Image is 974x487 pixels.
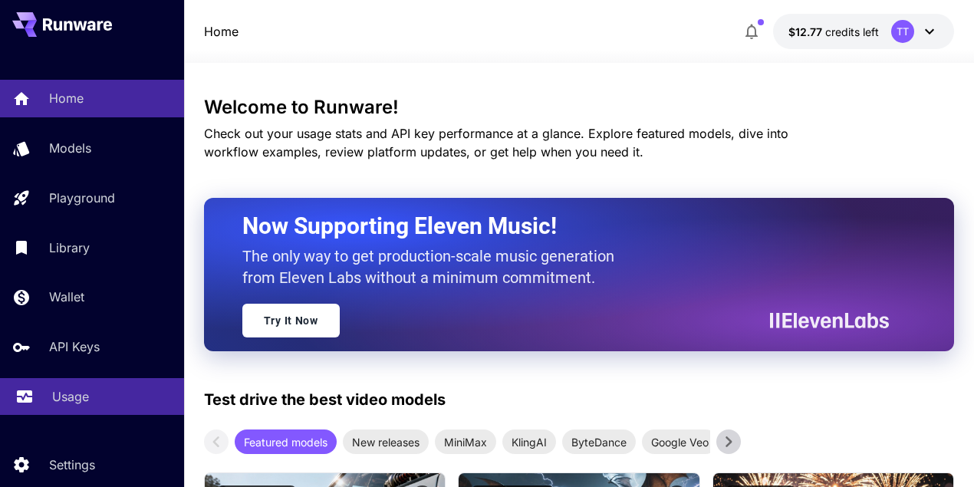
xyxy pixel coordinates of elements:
div: Google Veo [642,429,718,454]
h2: Now Supporting Eleven Music! [242,212,878,241]
p: API Keys [49,337,100,356]
span: MiniMax [435,434,496,450]
nav: breadcrumb [204,22,239,41]
span: New releases [343,434,429,450]
p: Models [49,139,91,157]
span: Check out your usage stats and API key performance at a glance. Explore featured models, dive int... [204,126,788,160]
h3: Welcome to Runware! [204,97,955,118]
span: KlingAI [502,434,556,450]
p: Wallet [49,288,84,306]
div: MiniMax [435,429,496,454]
p: Test drive the best video models [204,388,446,411]
p: Usage [52,387,89,406]
p: Library [49,239,90,257]
div: $12.76859 [788,24,879,40]
a: Try It Now [242,304,340,337]
p: Home [49,89,84,107]
span: Google Veo [642,434,718,450]
span: $12.77 [788,25,825,38]
div: Featured models [235,429,337,454]
span: credits left [825,25,879,38]
p: Settings [49,456,95,474]
p: The only way to get production-scale music generation from Eleven Labs without a minimum commitment. [242,245,626,288]
p: Playground [49,189,115,207]
span: Featured models [235,434,337,450]
div: New releases [343,429,429,454]
div: KlingAI [502,429,556,454]
a: Home [204,22,239,41]
span: ByteDance [562,434,636,450]
div: TT [891,20,914,43]
div: ByteDance [562,429,636,454]
button: $12.76859TT [773,14,954,49]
